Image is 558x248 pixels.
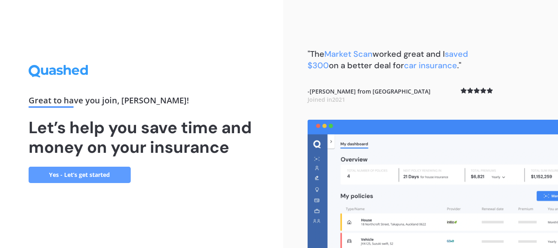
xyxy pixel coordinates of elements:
[308,87,431,103] b: - [PERSON_NAME] from [GEOGRAPHIC_DATA]
[308,49,468,71] span: saved $300
[29,167,131,183] a: Yes - Let’s get started
[308,49,468,71] b: "The worked great and I on a better deal for ."
[324,49,373,59] span: Market Scan
[308,120,558,248] img: dashboard.webp
[308,96,345,103] span: Joined in 2021
[29,118,255,157] h1: Let’s help you save time and money on your insurance
[29,96,255,108] div: Great to have you join , [PERSON_NAME] !
[404,60,457,71] span: car insurance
